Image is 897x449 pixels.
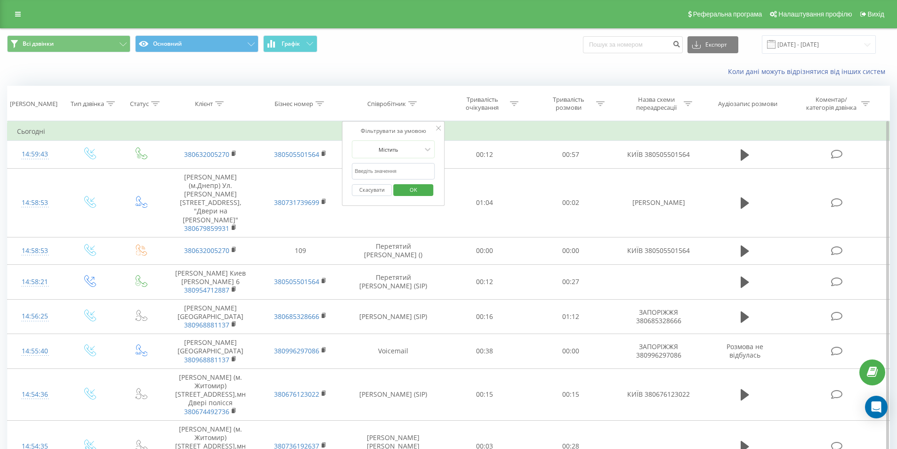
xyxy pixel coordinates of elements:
[17,307,53,326] div: 14:56:25
[184,407,229,416] a: 380674492736
[166,168,255,237] td: [PERSON_NAME] (м.Днепр) Ул. [PERSON_NAME][STREET_ADDRESS], "Двери на [PERSON_NAME]"
[614,141,703,168] td: КИЇВ 380505501564
[727,342,763,359] span: Розмова не відбулась
[528,237,614,264] td: 00:00
[865,396,888,418] div: Open Intercom Messenger
[442,299,528,334] td: 00:16
[528,368,614,420] td: 00:15
[263,35,317,52] button: Графік
[442,265,528,300] td: 00:12
[184,320,229,329] a: 380968881137
[8,122,890,141] td: Сьогодні
[17,385,53,404] div: 14:54:36
[135,35,259,52] button: Основний
[528,265,614,300] td: 00:27
[352,126,435,136] div: Фільтрувати за умовою
[614,168,703,237] td: [PERSON_NAME]
[778,10,852,18] span: Налаштування профілю
[693,10,762,18] span: Реферальна програма
[687,36,738,53] button: Експорт
[614,299,703,334] td: ЗАПОРІЖЖЯ 380685328666
[166,368,255,420] td: [PERSON_NAME] (м. Житомир) [STREET_ADDRESS],мн Двері полісся
[282,41,300,47] span: Графік
[17,145,53,163] div: 14:59:43
[442,168,528,237] td: 01:04
[400,182,427,197] span: OK
[184,355,229,364] a: 380968881137
[614,368,703,420] td: КИЇВ 380676123022
[367,100,406,108] div: Співробітник
[184,224,229,233] a: 380679859931
[274,346,319,355] a: 380996297086
[17,242,53,260] div: 14:58:53
[718,100,777,108] div: Аудіозапис розмови
[184,286,229,294] a: 380954712887
[442,368,528,420] td: 00:15
[528,168,614,237] td: 00:02
[631,96,681,112] div: Назва схеми переадресації
[130,100,149,108] div: Статус
[457,96,508,112] div: Тривалість очікування
[255,237,345,264] td: 109
[728,67,890,76] a: Коли дані можуть відрізнятися вiд інших систем
[184,150,229,159] a: 380632005270
[442,141,528,168] td: 00:12
[442,237,528,264] td: 00:00
[352,184,392,196] button: Скасувати
[274,390,319,399] a: 380676123022
[528,141,614,168] td: 00:57
[543,96,594,112] div: Тривалість розмови
[275,100,313,108] div: Бізнес номер
[393,184,433,196] button: OK
[274,198,319,207] a: 380731739699
[274,312,319,321] a: 380685328666
[345,265,442,300] td: Перетятий [PERSON_NAME] (SIP)
[345,299,442,334] td: [PERSON_NAME] (SIP)
[17,342,53,360] div: 14:55:40
[17,273,53,291] div: 14:58:21
[166,299,255,334] td: [PERSON_NAME] [GEOGRAPHIC_DATA]
[10,100,57,108] div: [PERSON_NAME]
[442,334,528,369] td: 00:38
[804,96,859,112] div: Коментар/категорія дзвінка
[184,246,229,255] a: 380632005270
[345,368,442,420] td: [PERSON_NAME] (SIP)
[345,237,442,264] td: Перетятий [PERSON_NAME] ()
[868,10,884,18] span: Вихід
[166,265,255,300] td: [PERSON_NAME] Киев [PERSON_NAME] 6
[166,334,255,369] td: [PERSON_NAME] [GEOGRAPHIC_DATA]
[352,163,435,180] input: Введіть значення
[17,194,53,212] div: 14:58:53
[195,100,213,108] div: Клієнт
[274,150,319,159] a: 380505501564
[71,100,104,108] div: Тип дзвінка
[23,40,54,48] span: Всі дзвінки
[614,237,703,264] td: КИЇВ 380505501564
[528,299,614,334] td: 01:12
[614,334,703,369] td: ЗАПОРІЖЖЯ 380996297086
[7,35,130,52] button: Всі дзвінки
[345,334,442,369] td: Voicemail
[528,334,614,369] td: 00:00
[583,36,683,53] input: Пошук за номером
[274,277,319,286] a: 380505501564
